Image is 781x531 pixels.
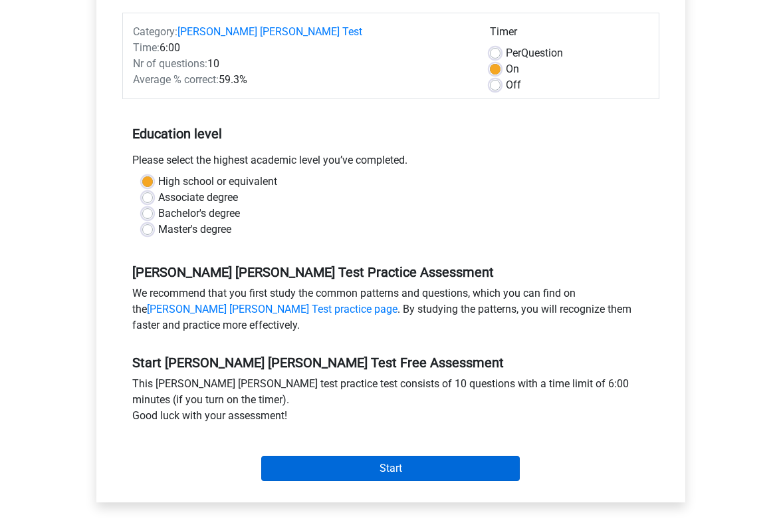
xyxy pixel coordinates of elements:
label: Associate degree [158,190,238,206]
div: 6:00 [123,40,480,56]
div: We recommend that you first study the common patterns and questions, which you can find on the . ... [122,285,659,339]
label: Question [506,45,563,61]
span: Time: [133,41,160,54]
h5: Education level [132,120,649,147]
a: [PERSON_NAME] [PERSON_NAME] Test practice page [147,303,397,315]
div: 59.3% [123,72,480,88]
div: Please select the highest academic level you’ve completed. [122,152,659,174]
span: Category: [133,25,177,38]
label: High school or equivalent [158,174,277,190]
div: This [PERSON_NAME] [PERSON_NAME] test practice test consists of 10 questions with a time limit of... [122,376,659,429]
label: Off [506,77,521,93]
span: Nr of questions: [133,57,207,70]
h5: [PERSON_NAME] [PERSON_NAME] Test Practice Assessment [132,264,649,280]
span: Average % correct: [133,73,219,86]
span: Per [506,47,521,59]
label: Bachelor's degree [158,206,240,222]
label: On [506,61,519,77]
input: Start [261,456,520,481]
div: Timer [490,24,649,45]
a: [PERSON_NAME] [PERSON_NAME] Test [177,25,362,38]
label: Master's degree [158,222,231,238]
div: 10 [123,56,480,72]
h5: Start [PERSON_NAME] [PERSON_NAME] Test Free Assessment [132,355,649,371]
